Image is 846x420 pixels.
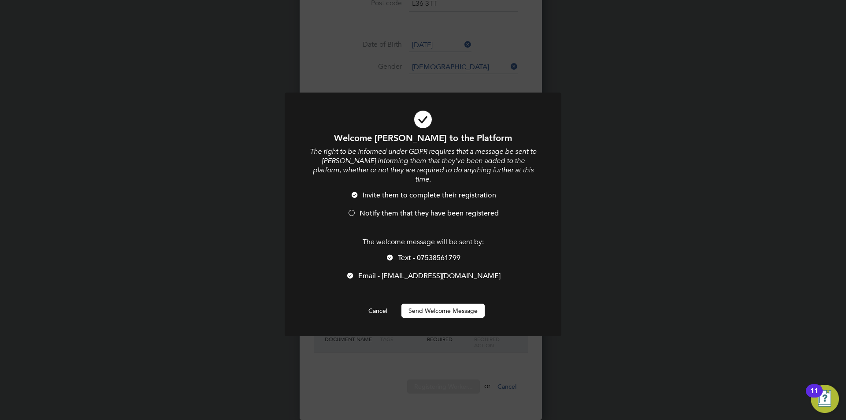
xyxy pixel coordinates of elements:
[310,147,536,183] i: The right to be informed under GDPR requires that a message be sent to [PERSON_NAME] informing th...
[308,238,538,247] p: The welcome message will be sent by:
[811,385,839,413] button: Open Resource Center, 11 new notifications
[361,304,394,318] button: Cancel
[398,253,460,262] span: Text - 07538561799
[401,304,485,318] button: Send Welcome Message
[363,191,496,200] span: Invite them to complete their registration
[308,132,538,144] h1: Welcome [PERSON_NAME] to the Platform
[358,271,501,280] span: Email - [EMAIL_ADDRESS][DOMAIN_NAME]
[360,209,499,218] span: Notify them that they have been registered
[810,391,818,402] div: 11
